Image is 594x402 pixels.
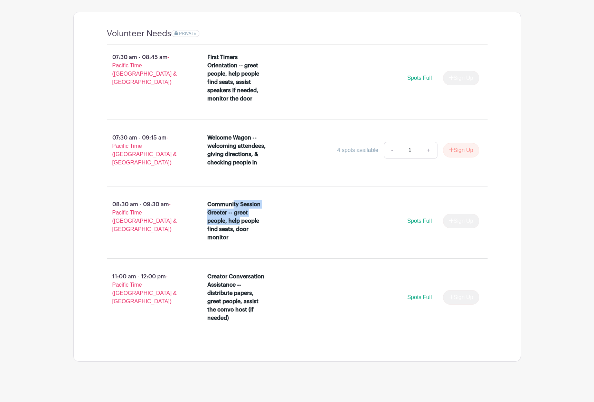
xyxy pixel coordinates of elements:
div: First Timers Orientation -- greet people, help people find seats, assist speakers if needed, moni... [207,53,267,103]
span: - Pacific Time ([GEOGRAPHIC_DATA] & [GEOGRAPHIC_DATA]) [112,274,177,304]
p: 11:00 am - 12:00 pm [96,270,197,308]
span: Spots Full [407,218,432,224]
button: Sign Up [443,143,479,157]
div: Welcome Wagon -- welcoming attendees, giving directions, & checking people in [207,134,267,167]
div: Creator Conversation Assistance -- distribute papers, greet people, assist the convo host (if nee... [207,272,267,322]
span: Spots Full [407,75,432,81]
a: + [420,142,437,159]
span: - Pacific Time ([GEOGRAPHIC_DATA] & [GEOGRAPHIC_DATA]) [112,54,177,85]
span: - Pacific Time ([GEOGRAPHIC_DATA] & [GEOGRAPHIC_DATA]) [112,135,177,165]
p: 07:30 am - 09:15 am [96,131,197,170]
span: Spots Full [407,294,432,300]
div: Community Session Greeter -- greet people, help people find seats, door monitor [207,200,267,242]
span: - Pacific Time ([GEOGRAPHIC_DATA] & [GEOGRAPHIC_DATA]) [112,201,177,232]
h4: Volunteer Needs [107,29,171,39]
a: - [384,142,400,159]
span: PRIVATE [179,31,196,36]
p: 07:30 am - 08:45 am [96,50,197,89]
div: 4 spots available [337,146,378,154]
p: 08:30 am - 09:30 am [96,198,197,236]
